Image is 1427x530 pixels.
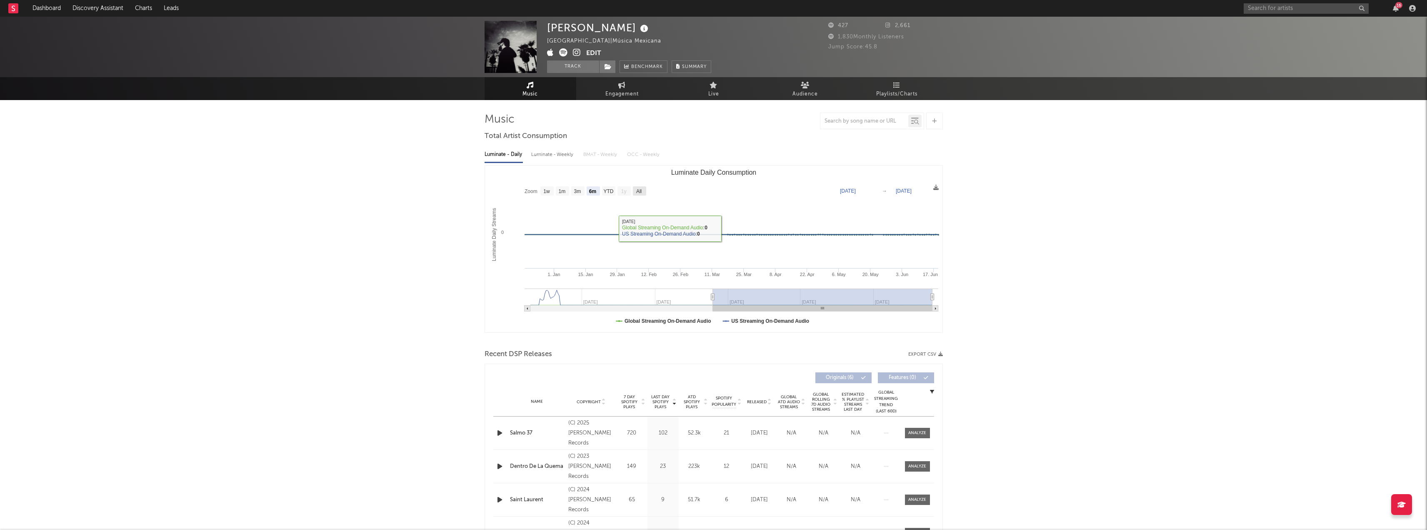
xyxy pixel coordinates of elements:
div: 12 [712,462,741,471]
div: 720 [618,429,645,437]
span: Music [522,89,538,99]
text: 3m [574,188,581,194]
text: YTD [603,188,613,194]
a: Live [668,77,760,100]
div: 6 [712,496,741,504]
text: 15. Jan [578,272,593,277]
div: 102 [650,429,677,437]
div: 52.3k [681,429,708,437]
text: 6m [589,188,596,194]
span: Copyright [577,399,601,404]
div: 51.7k [681,496,708,504]
a: Audience [760,77,851,100]
button: Edit [586,48,601,59]
span: Last Day Spotify Plays [650,394,672,409]
button: Track [547,60,599,73]
span: Benchmark [631,62,663,72]
text: US Streaming On-Demand Audio [731,318,809,324]
a: Saint Laurent [510,496,565,504]
svg: Luminate Daily Consumption [485,166,942,332]
button: 16 [1393,5,1399,12]
span: 427 [828,23,848,28]
div: 21 [712,429,741,437]
div: Global Streaming Trend (Last 60D) [874,389,899,414]
div: Luminate - Weekly [531,148,575,162]
text: Global Streaming On-Demand Audio [625,318,711,324]
div: (C) 2025 [PERSON_NAME] Records [568,418,614,448]
div: 223k [681,462,708,471]
text: All [636,188,641,194]
div: Luminate - Daily [485,148,523,162]
div: [GEOGRAPHIC_DATA] | Música Mexicana [547,36,671,46]
text: 3. Jun [896,272,908,277]
a: Dentro De La Quema [510,462,565,471]
button: Export CSV [908,352,943,357]
div: N/A [810,462,837,471]
span: 7 Day Spotify Plays [618,394,640,409]
div: [DATE] [745,462,773,471]
span: Estimated % Playlist Streams Last Day [842,392,865,412]
text: 17. Jun [922,272,937,277]
text: Luminate Daily Consumption [671,169,756,176]
button: Features(0) [878,372,934,383]
text: 22. Apr [800,272,814,277]
div: N/A [777,462,805,471]
span: Global ATD Audio Streams [777,394,800,409]
span: Live [708,89,719,99]
div: 9 [650,496,677,504]
text: 20. May [862,272,879,277]
span: Originals ( 6 ) [821,375,859,380]
span: Global Rolling 7D Audio Streams [810,392,832,412]
div: (C) 2024 [PERSON_NAME] Records [568,485,614,515]
text: 1y [621,188,626,194]
text: 12. Feb [641,272,656,277]
text: [DATE] [840,188,856,194]
div: N/A [777,496,805,504]
span: Jump Score: 45.8 [828,44,877,50]
div: N/A [842,429,870,437]
button: Summary [672,60,711,73]
span: ATD Spotify Plays [681,394,703,409]
div: [DATE] [745,429,773,437]
span: Summary [682,65,707,69]
div: 65 [618,496,645,504]
span: Spotify Popularity [712,395,736,408]
div: (C) 2023 [PERSON_NAME] Records [568,452,614,482]
div: 23 [650,462,677,471]
span: Playlists/Charts [876,89,917,99]
div: [PERSON_NAME] [547,21,650,35]
button: Originals(6) [815,372,872,383]
div: 149 [618,462,645,471]
text: 25. Mar [736,272,752,277]
text: 26. Feb [672,272,688,277]
text: Zoom [525,188,537,194]
div: N/A [810,496,837,504]
div: 16 [1395,2,1402,8]
span: Audience [792,89,818,99]
a: Music [485,77,576,100]
text: 11. Mar [704,272,720,277]
div: N/A [777,429,805,437]
span: Recent DSP Releases [485,349,552,359]
input: Search by song name or URL [820,118,908,125]
a: Benchmark [620,60,667,73]
span: Released [747,399,767,404]
span: 1,830 Monthly Listeners [828,34,904,40]
span: 2,661 [885,23,910,28]
div: N/A [810,429,837,437]
div: N/A [842,496,870,504]
text: 6. May [832,272,846,277]
span: Total Artist Consumption [485,131,567,141]
text: [DATE] [896,188,912,194]
text: 1. Jan [547,272,560,277]
a: Engagement [576,77,668,100]
div: N/A [842,462,870,471]
text: 0 [501,230,503,235]
a: Salmo 37 [510,429,565,437]
text: → [882,188,887,194]
span: Engagement [605,89,639,99]
text: 8. Apr [769,272,781,277]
